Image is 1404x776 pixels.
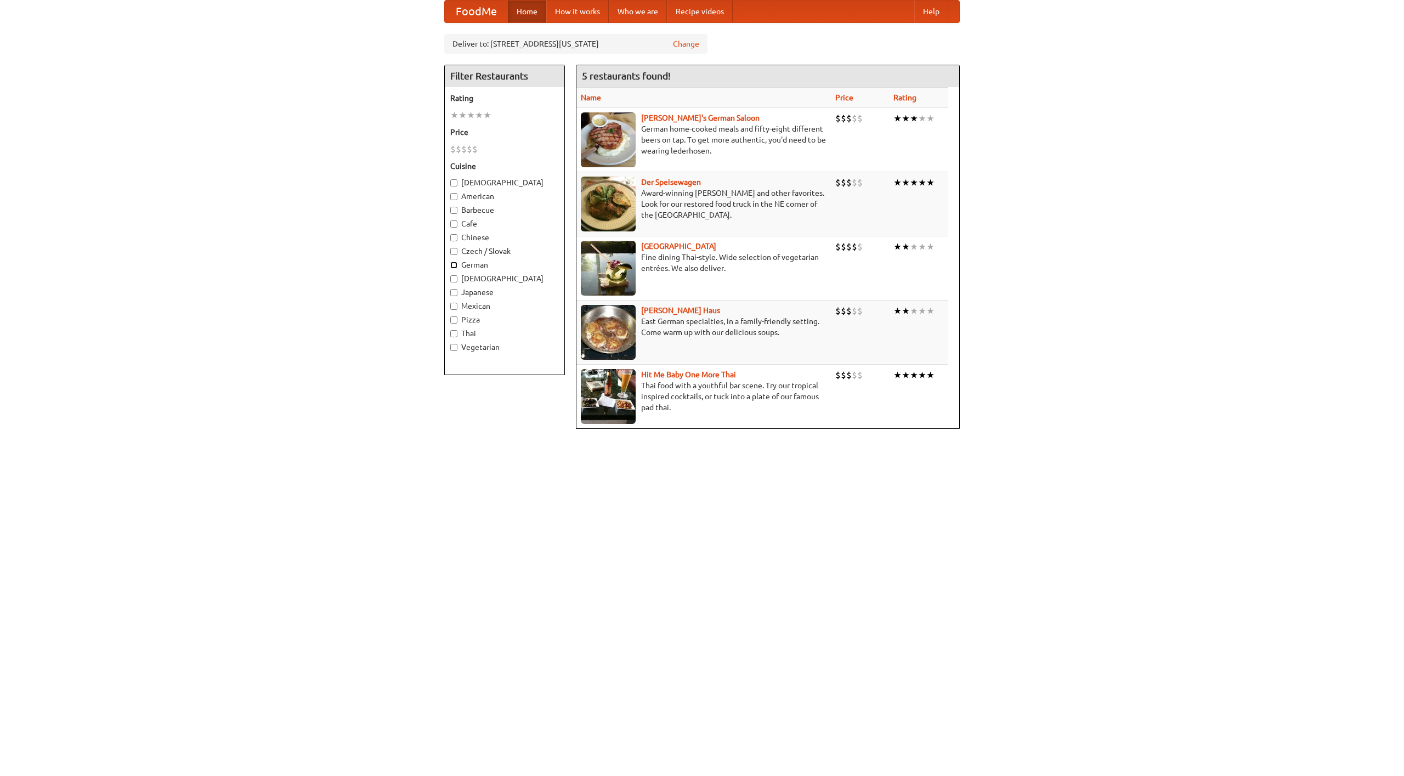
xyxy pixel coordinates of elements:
li: $ [472,143,478,155]
img: speisewagen.jpg [581,177,636,231]
li: $ [841,305,846,317]
li: ★ [910,177,918,189]
label: Thai [450,328,559,339]
input: Czech / Slovak [450,248,457,255]
li: ★ [893,177,902,189]
a: Rating [893,93,916,102]
a: How it works [546,1,609,22]
li: $ [461,143,467,155]
li: $ [450,143,456,155]
li: ★ [918,369,926,381]
li: ★ [918,177,926,189]
a: Change [673,38,699,49]
li: ★ [902,112,910,124]
li: $ [467,143,472,155]
a: FoodMe [445,1,508,22]
li: $ [835,177,841,189]
input: Mexican [450,303,457,310]
label: Pizza [450,314,559,325]
p: German home-cooked meals and fifty-eight different beers on tap. To get more authentic, you'd nee... [581,123,826,156]
a: Who we are [609,1,667,22]
h5: Cuisine [450,161,559,172]
li: ★ [926,305,935,317]
a: Name [581,93,601,102]
input: Cafe [450,220,457,228]
label: Japanese [450,287,559,298]
li: $ [846,241,852,253]
label: [DEMOGRAPHIC_DATA] [450,273,559,284]
a: Home [508,1,546,22]
li: ★ [926,177,935,189]
input: Thai [450,330,457,337]
input: Barbecue [450,207,457,214]
li: ★ [458,109,467,121]
li: $ [835,305,841,317]
li: $ [846,305,852,317]
a: Help [914,1,948,22]
li: ★ [475,109,483,121]
li: $ [852,177,857,189]
h4: Filter Restaurants [445,65,564,87]
label: German [450,259,559,270]
li: $ [846,369,852,381]
li: $ [841,112,846,124]
label: Cafe [450,218,559,229]
input: [DEMOGRAPHIC_DATA] [450,179,457,186]
li: ★ [926,241,935,253]
label: Chinese [450,232,559,243]
a: Hit Me Baby One More Thai [641,370,736,379]
img: kohlhaus.jpg [581,305,636,360]
li: ★ [926,369,935,381]
a: [GEOGRAPHIC_DATA] [641,242,716,251]
img: esthers.jpg [581,112,636,167]
li: $ [841,241,846,253]
li: $ [852,112,857,124]
label: [DEMOGRAPHIC_DATA] [450,177,559,188]
p: East German specialties, in a family-friendly setting. Come warm up with our delicious soups. [581,316,826,338]
li: $ [857,369,863,381]
label: Barbecue [450,205,559,216]
li: $ [857,241,863,253]
li: ★ [893,369,902,381]
li: $ [852,305,857,317]
li: ★ [918,112,926,124]
h5: Price [450,127,559,138]
li: ★ [910,241,918,253]
li: $ [857,112,863,124]
input: Pizza [450,316,457,324]
ng-pluralize: 5 restaurants found! [582,71,671,81]
input: American [450,193,457,200]
input: Japanese [450,289,457,296]
li: $ [857,177,863,189]
li: $ [835,112,841,124]
p: Thai food with a youthful bar scene. Try our tropical inspired cocktails, or tuck into a plate of... [581,380,826,413]
li: $ [841,369,846,381]
li: $ [846,112,852,124]
li: ★ [918,305,926,317]
li: $ [841,177,846,189]
li: ★ [918,241,926,253]
li: ★ [910,112,918,124]
a: [PERSON_NAME]'s German Saloon [641,114,760,122]
input: Chinese [450,234,457,241]
li: $ [835,369,841,381]
b: Der Speisewagen [641,178,701,186]
input: [DEMOGRAPHIC_DATA] [450,275,457,282]
li: $ [852,241,857,253]
p: Award-winning [PERSON_NAME] and other favorites. Look for our restored food truck in the NE corne... [581,188,826,220]
a: Price [835,93,853,102]
li: ★ [910,369,918,381]
label: Czech / Slovak [450,246,559,257]
li: ★ [467,109,475,121]
img: satay.jpg [581,241,636,296]
li: $ [456,143,461,155]
li: ★ [902,369,910,381]
li: ★ [893,112,902,124]
li: ★ [483,109,491,121]
li: ★ [893,305,902,317]
li: ★ [902,241,910,253]
a: [PERSON_NAME] Haus [641,306,720,315]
